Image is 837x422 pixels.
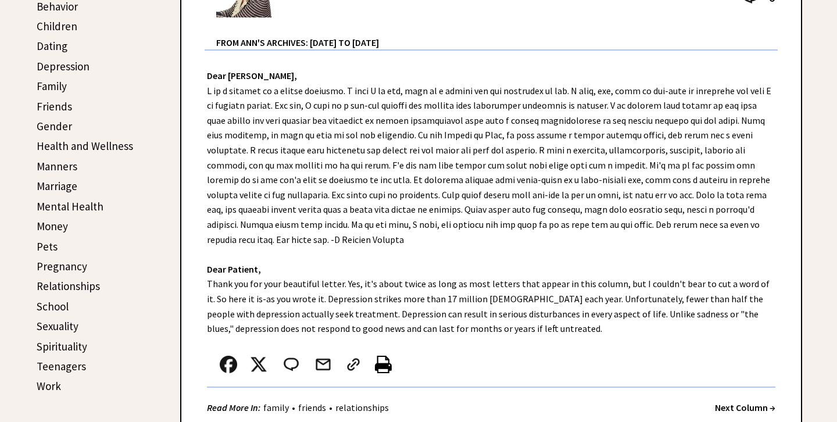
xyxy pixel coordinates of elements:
a: Marriage [37,179,77,193]
a: Relationships [37,279,100,293]
a: Pets [37,239,58,253]
a: relationships [332,402,392,413]
a: Work [37,379,61,393]
a: Money [37,219,68,233]
a: Depression [37,59,90,73]
img: link_02.png [345,356,362,373]
a: Health and Wellness [37,139,133,153]
a: Mental Health [37,199,103,213]
a: Gender [37,119,72,133]
a: Sexuality [37,319,78,333]
a: Teenagers [37,359,86,373]
a: family [260,402,292,413]
div: • • [207,400,392,415]
a: Pregnancy [37,259,87,273]
strong: Dear [PERSON_NAME], [207,70,297,81]
img: x_small.png [250,356,267,373]
img: printer%20icon.png [375,356,392,373]
a: friends [295,402,329,413]
a: Dating [37,39,67,53]
img: facebook.png [220,356,237,373]
a: Family [37,79,67,93]
div: From Ann's Archives: [DATE] to [DATE] [216,19,778,49]
a: Manners [37,159,77,173]
strong: Dear Patient, [207,263,261,275]
strong: Read More In: [207,402,260,413]
a: Children [37,19,77,33]
img: message_round%202.png [281,356,301,373]
a: Spirituality [37,339,87,353]
a: Friends [37,99,72,113]
a: School [37,299,69,313]
a: Next Column → [715,402,775,413]
img: mail.png [314,356,332,373]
